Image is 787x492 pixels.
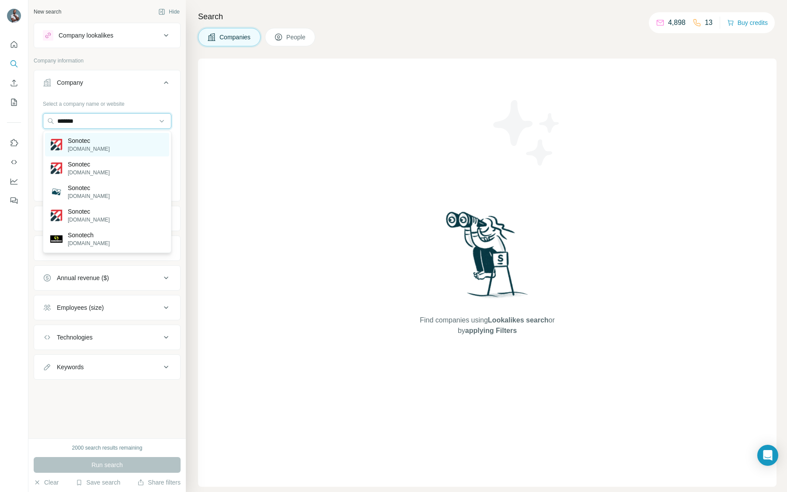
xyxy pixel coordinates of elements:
button: Save search [76,478,120,487]
button: Company [34,72,180,97]
button: Buy credits [727,17,768,29]
div: New search [34,8,61,16]
button: HQ location [34,238,180,259]
button: Employees (size) [34,297,180,318]
div: Select a company name or website [43,97,171,108]
button: Use Surfe API [7,154,21,170]
div: Employees (size) [57,303,104,312]
span: Companies [219,33,251,42]
button: Enrich CSV [7,75,21,91]
button: Use Surfe on LinkedIn [7,135,21,151]
button: Annual revenue ($) [34,267,180,288]
p: Sonotech [68,231,110,239]
img: Sonotec [50,139,63,151]
p: [DOMAIN_NAME] [68,216,110,224]
img: Surfe Illustration - Woman searching with binoculars [442,209,533,307]
p: Sonotec [68,207,110,216]
img: Surfe Illustration - Stars [488,94,566,172]
button: Industry [34,208,180,229]
p: Sonotec [68,184,110,192]
p: Sonotec [68,136,110,145]
span: applying Filters [465,327,517,334]
div: Company lookalikes [59,31,113,40]
button: Clear [34,478,59,487]
img: Sonotech [50,233,63,245]
button: My lists [7,94,21,110]
span: People [286,33,306,42]
img: Sonotec [50,209,63,222]
p: [DOMAIN_NAME] [68,169,110,177]
button: Quick start [7,37,21,52]
p: [DOMAIN_NAME] [68,145,110,153]
button: Hide [152,5,186,18]
button: Share filters [137,478,181,487]
button: Keywords [34,357,180,378]
button: Company lookalikes [34,25,180,46]
button: Feedback [7,193,21,208]
p: Company information [34,57,181,65]
img: Sonotec [50,162,63,174]
p: [DOMAIN_NAME] [68,239,110,247]
h4: Search [198,10,777,23]
button: Search [7,56,21,72]
div: Technologies [57,333,93,342]
div: Open Intercom Messenger [757,445,778,466]
p: 13 [705,17,713,28]
p: [DOMAIN_NAME] [68,192,110,200]
p: 4,898 [668,17,686,28]
div: Company [57,78,83,87]
div: Annual revenue ($) [57,274,109,282]
img: Avatar [7,9,21,23]
img: Sonotec [50,186,63,198]
button: Technologies [34,327,180,348]
div: Keywords [57,363,84,371]
div: 2000 search results remaining [72,444,143,452]
span: Lookalikes search [488,316,549,324]
button: Dashboard [7,173,21,189]
span: Find companies using or by [417,315,557,336]
p: Sonotec [68,160,110,169]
